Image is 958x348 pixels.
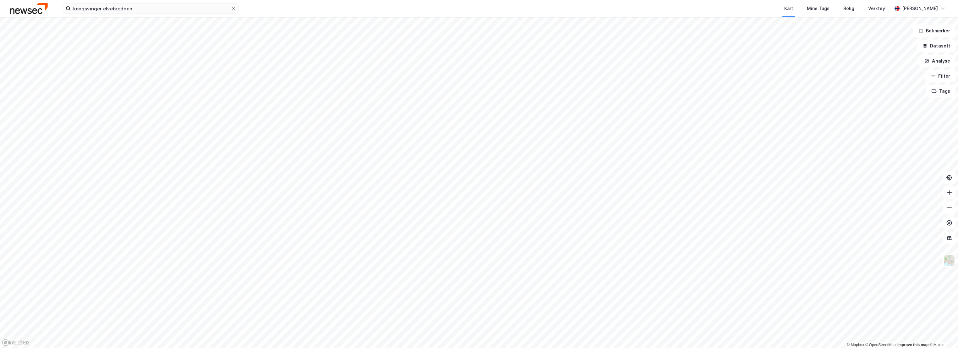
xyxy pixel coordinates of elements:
a: Improve this map [897,343,928,347]
div: [PERSON_NAME] [902,5,938,12]
button: Datasett [917,40,955,52]
div: Kontrollprogram for chat [927,318,958,348]
a: OpenStreetMap [865,343,896,347]
button: Tags [926,85,955,97]
div: Bolig [843,5,854,12]
button: Filter [925,70,955,82]
iframe: Chat Widget [927,318,958,348]
div: Mine Tags [807,5,829,12]
button: Analyse [919,55,955,67]
div: Kart [784,5,793,12]
img: Z [943,255,955,267]
a: Mapbox homepage [2,339,30,346]
input: Søk på adresse, matrikkel, gårdeiere, leietakere eller personer [71,4,231,13]
button: Bokmerker [913,25,955,37]
img: newsec-logo.f6e21ccffca1b3a03d2d.png [10,3,48,14]
a: Mapbox [847,343,864,347]
div: Verktøy [868,5,885,12]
